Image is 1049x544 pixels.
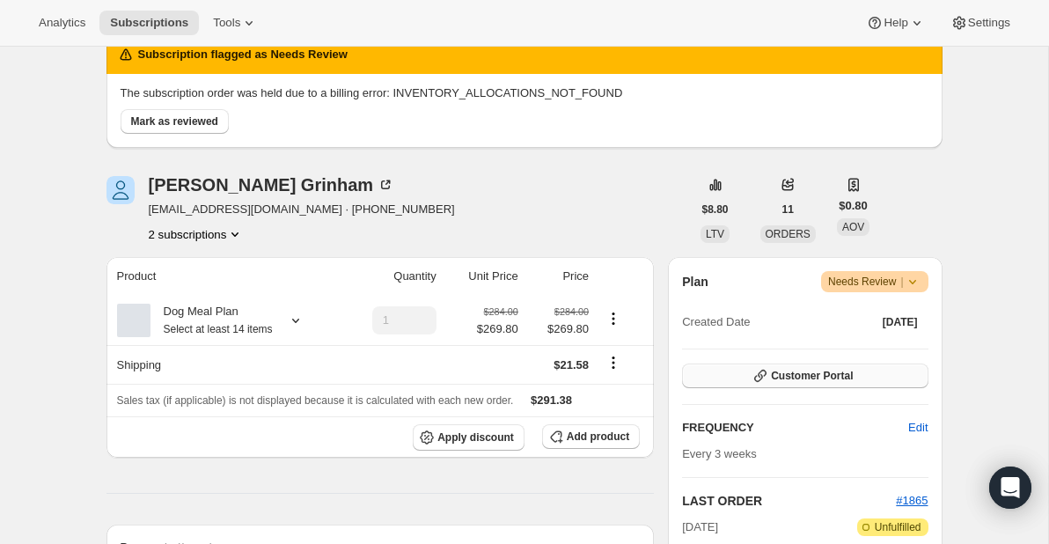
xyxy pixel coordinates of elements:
[896,494,928,507] a: #1865
[898,414,938,442] button: Edit
[883,315,918,329] span: [DATE]
[908,419,928,437] span: Edit
[121,109,229,134] button: Mark as reviewed
[524,257,594,296] th: Price
[567,430,629,444] span: Add product
[828,273,921,290] span: Needs Review
[340,257,442,296] th: Quantity
[110,16,188,30] span: Subscriptions
[875,520,921,534] span: Unfulfilled
[839,197,868,215] span: $0.80
[872,310,928,334] button: [DATE]
[106,176,135,204] span: Sebastian Grinham
[28,11,96,35] button: Analytics
[772,197,804,222] button: 11
[682,273,708,290] h2: Plan
[682,419,908,437] h2: FREQUENCY
[766,228,811,240] span: ORDERS
[855,11,935,35] button: Help
[599,309,627,328] button: Product actions
[99,11,199,35] button: Subscriptions
[940,11,1021,35] button: Settings
[682,447,757,460] span: Every 3 weeks
[702,202,729,217] span: $8.80
[149,225,245,243] button: Product actions
[554,358,589,371] span: $21.58
[442,257,524,296] th: Unit Price
[106,257,341,296] th: Product
[202,11,268,35] button: Tools
[484,306,518,317] small: $284.00
[477,320,518,338] span: $269.80
[164,323,273,335] small: Select at least 14 items
[149,201,455,218] span: [EMAIL_ADDRESS][DOMAIN_NAME] · [PHONE_NUMBER]
[682,364,928,388] button: Customer Portal
[782,202,794,217] span: 11
[968,16,1010,30] span: Settings
[149,176,395,194] div: [PERSON_NAME] Grinham
[437,430,514,445] span: Apply discount
[39,16,85,30] span: Analytics
[900,275,903,289] span: |
[117,394,514,407] span: Sales tax (if applicable) is not displayed because it is calculated with each new order.
[529,320,589,338] span: $269.80
[106,345,341,384] th: Shipping
[884,16,907,30] span: Help
[413,424,524,451] button: Apply discount
[150,303,273,338] div: Dog Meal Plan
[599,353,627,372] button: Shipping actions
[121,85,928,102] p: The subscription order was held due to a billing error: INVENTORY_ALLOCATIONS_NOT_FOUND
[138,46,348,63] h2: Subscription flagged as Needs Review
[692,197,739,222] button: $8.80
[213,16,240,30] span: Tools
[842,221,864,233] span: AOV
[706,228,724,240] span: LTV
[531,393,572,407] span: $291.38
[682,492,896,510] h2: LAST ORDER
[682,518,718,536] span: [DATE]
[131,114,218,129] span: Mark as reviewed
[771,369,853,383] span: Customer Portal
[542,424,640,449] button: Add product
[989,467,1031,509] div: Open Intercom Messenger
[682,313,750,331] span: Created Date
[896,492,928,510] button: #1865
[554,306,589,317] small: $284.00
